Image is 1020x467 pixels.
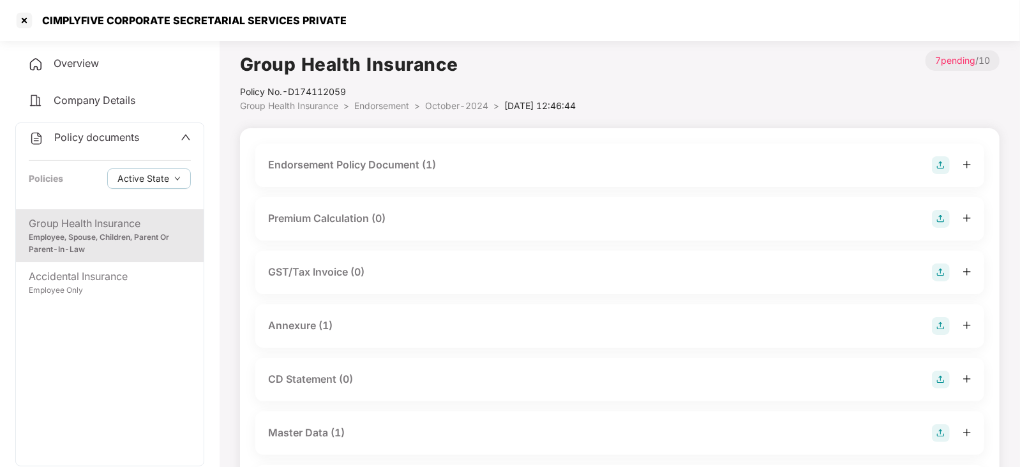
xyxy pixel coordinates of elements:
[29,131,44,146] img: svg+xml;base64,PHN2ZyB4bWxucz0iaHR0cDovL3d3dy53My5vcmcvMjAwMC9zdmciIHdpZHRoPSIyNCIgaGVpZ2h0PSIyNC...
[107,168,191,189] button: Active Statedown
[54,131,139,144] span: Policy documents
[268,371,353,387] div: CD Statement (0)
[414,100,420,111] span: >
[54,94,135,107] span: Company Details
[28,57,43,72] img: svg+xml;base64,PHN2ZyB4bWxucz0iaHR0cDovL3d3dy53My5vcmcvMjAwMC9zdmciIHdpZHRoPSIyNCIgaGVpZ2h0PSIyNC...
[425,100,488,111] span: October-2024
[504,100,576,111] span: [DATE] 12:46:44
[932,156,950,174] img: svg+xml;base64,PHN2ZyB4bWxucz0iaHR0cDovL3d3dy53My5vcmcvMjAwMC9zdmciIHdpZHRoPSIyOCIgaGVpZ2h0PSIyOC...
[268,425,345,441] div: Master Data (1)
[29,285,191,297] div: Employee Only
[932,317,950,335] img: svg+xml;base64,PHN2ZyB4bWxucz0iaHR0cDovL3d3dy53My5vcmcvMjAwMC9zdmciIHdpZHRoPSIyOCIgaGVpZ2h0PSIyOC...
[268,157,436,173] div: Endorsement Policy Document (1)
[932,210,950,228] img: svg+xml;base64,PHN2ZyB4bWxucz0iaHR0cDovL3d3dy53My5vcmcvMjAwMC9zdmciIHdpZHRoPSIyOCIgaGVpZ2h0PSIyOC...
[963,267,971,276] span: plus
[29,269,191,285] div: Accidental Insurance
[34,14,347,27] div: CIMPLYFIVE CORPORATE SECRETARIAL SERVICES PRIVATE
[268,264,364,280] div: GST/Tax Invoice (0)
[54,57,99,70] span: Overview
[932,263,950,281] img: svg+xml;base64,PHN2ZyB4bWxucz0iaHR0cDovL3d3dy53My5vcmcvMjAwMC9zdmciIHdpZHRoPSIyOCIgaGVpZ2h0PSIyOC...
[493,100,499,111] span: >
[181,132,191,142] span: up
[174,175,181,182] span: down
[29,172,63,186] div: Policies
[343,100,349,111] span: >
[29,216,191,232] div: Group Health Insurance
[963,321,971,330] span: plus
[28,93,43,108] img: svg+xml;base64,PHN2ZyB4bWxucz0iaHR0cDovL3d3dy53My5vcmcvMjAwMC9zdmciIHdpZHRoPSIyNCIgaGVpZ2h0PSIyNC...
[935,55,975,66] span: 7 pending
[268,318,333,334] div: Annexure (1)
[117,172,169,186] span: Active State
[240,85,576,99] div: Policy No.- D174112059
[240,50,576,78] h1: Group Health Insurance
[963,160,971,169] span: plus
[354,100,409,111] span: Endorsement
[268,211,386,226] div: Premium Calculation (0)
[932,424,950,442] img: svg+xml;base64,PHN2ZyB4bWxucz0iaHR0cDovL3d3dy53My5vcmcvMjAwMC9zdmciIHdpZHRoPSIyOCIgaGVpZ2h0PSIyOC...
[29,232,191,256] div: Employee, Spouse, Children, Parent Or Parent-In-Law
[963,374,971,383] span: plus
[963,428,971,437] span: plus
[926,50,1000,71] p: / 10
[240,100,338,111] span: Group Health Insurance
[963,214,971,223] span: plus
[932,371,950,389] img: svg+xml;base64,PHN2ZyB4bWxucz0iaHR0cDovL3d3dy53My5vcmcvMjAwMC9zdmciIHdpZHRoPSIyOCIgaGVpZ2h0PSIyOC...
